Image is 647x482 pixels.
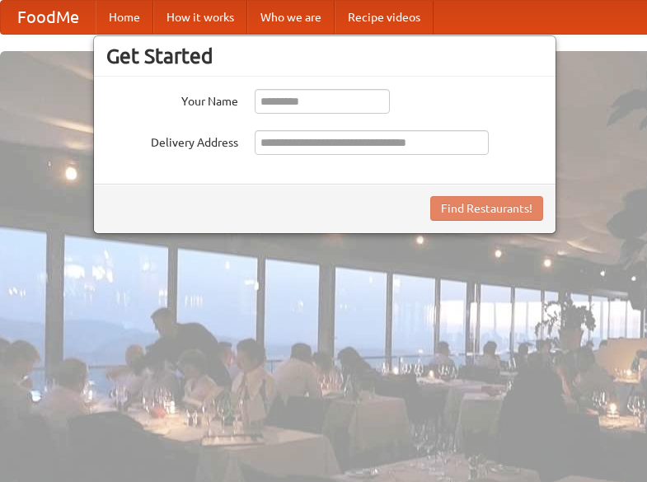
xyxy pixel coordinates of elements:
[430,196,543,221] button: Find Restaurants!
[1,1,96,34] a: FoodMe
[106,89,238,110] label: Your Name
[106,44,543,68] h3: Get Started
[335,1,434,34] a: Recipe videos
[106,130,238,151] label: Delivery Address
[247,1,335,34] a: Who we are
[96,1,153,34] a: Home
[153,1,247,34] a: How it works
